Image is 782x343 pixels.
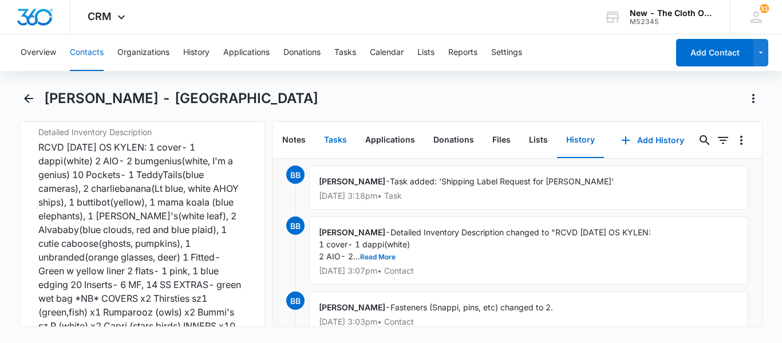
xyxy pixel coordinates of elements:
button: Files [483,123,520,158]
span: [PERSON_NAME] [319,176,385,186]
span: BB [286,291,305,310]
h1: [PERSON_NAME] - [GEOGRAPHIC_DATA] [44,90,318,107]
button: Add History [610,127,696,154]
div: account name [630,9,713,18]
span: Detailed Inventory Description changed to "RCVD [DATE] OS KYLEN: 1 cover- 1 dappi(white) 2 AIO- 2... [319,227,651,261]
button: Organizations [117,34,169,71]
span: BB [286,216,305,235]
button: Tasks [315,123,356,158]
span: 31 [760,4,769,13]
button: Filters [714,131,732,149]
p: [DATE] 3:03pm • Contact [319,318,738,326]
button: Search... [696,131,714,149]
button: History [183,34,210,71]
button: Donations [424,123,483,158]
button: Overflow Menu [732,131,751,149]
button: Read More [360,254,396,261]
button: Tasks [334,34,356,71]
div: - [309,291,748,336]
button: Notes [273,123,315,158]
button: Lists [417,34,435,71]
span: CRM [88,10,112,22]
div: account id [630,18,713,26]
span: BB [286,165,305,184]
p: [DATE] 3:18pm • Task [319,192,738,200]
button: Applications [223,34,270,71]
span: Fasteners (Snappi, pins, etc) changed to 2. [390,302,553,312]
button: Actions [744,89,763,108]
div: notifications count [760,4,769,13]
button: History [557,123,604,158]
span: [PERSON_NAME] [319,302,385,312]
button: Calendar [370,34,404,71]
button: Applications [356,123,424,158]
button: Reports [448,34,477,71]
button: Lists [520,123,557,158]
label: Detailed Inventory Description [38,126,246,138]
button: Overview [21,34,56,71]
button: Settings [491,34,522,71]
button: Donations [283,34,321,71]
span: Task added: 'Shipping Label Request for [PERSON_NAME]' [390,176,614,186]
p: [DATE] 3:07pm • Contact [319,267,738,275]
div: - [309,216,748,285]
div: - [309,165,748,210]
span: [PERSON_NAME] [319,227,385,237]
button: Back [19,89,37,108]
button: Add Contact [676,39,753,66]
button: Contacts [70,34,104,71]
